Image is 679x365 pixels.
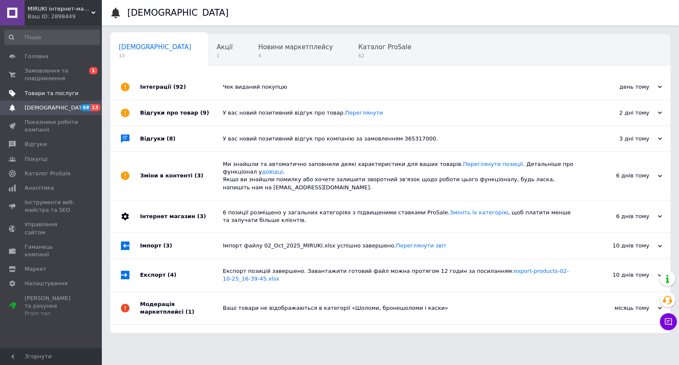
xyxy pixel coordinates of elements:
[140,100,223,126] div: Відгуки про товар
[258,43,333,51] span: Новини маркетплейсу
[89,67,98,74] span: 1
[28,13,102,20] div: Ваш ID: 2898449
[163,242,172,249] span: (3)
[25,280,68,287] span: Налаштування
[577,213,662,220] div: 6 днів тому
[25,199,79,214] span: Інструменти веб-майстра та SEO
[25,140,47,148] span: Відгуки
[119,43,191,51] span: [DEMOGRAPHIC_DATA]
[25,118,79,134] span: Показники роботи компанії
[223,135,577,143] div: У вас новий позитивний відгук про компанію за замовленням 365317000.
[173,84,186,90] span: (92)
[25,265,46,273] span: Маркет
[223,109,577,117] div: У вас новий позитивний відгук про товар.
[450,209,508,216] a: Змініть їх категорію
[660,313,677,330] button: Чат з покупцем
[577,304,662,312] div: місяць тому
[167,135,176,142] span: (8)
[463,161,523,167] a: Переглянути позиції
[25,104,87,112] span: [DEMOGRAPHIC_DATA]
[577,271,662,279] div: 10 днів тому
[577,135,662,143] div: 3 дні тому
[223,209,577,224] div: 6 позиції розміщено у загальних категоріях з підвищеними ставками ProSale. , щоб платити менше та...
[185,309,194,315] span: (1)
[200,109,209,116] span: (9)
[25,67,79,82] span: Замовлення та повідомлення
[223,242,577,250] div: Імпорт файлу 02_Oct_2025_MIRUKI.xlsx успішно завершено.
[140,200,223,233] div: Інтернет магазин
[28,5,91,13] span: MIRUKI інтернет-магазин
[577,242,662,250] div: 10 днів тому
[140,126,223,152] div: Відгуки
[25,310,79,317] div: Prom топ
[140,259,223,291] div: Експорт
[25,155,48,163] span: Покупці
[81,104,90,111] span: 68
[140,233,223,258] div: Імпорт
[217,53,233,59] span: 1
[140,292,223,324] div: Модерація маркетплейсі
[396,242,446,249] a: Переглянути звіт
[217,43,233,51] span: Акції
[25,221,79,236] span: Управління сайтом
[577,172,662,180] div: 6 днів тому
[25,90,79,97] span: Товари та послуги
[358,53,411,59] span: 62
[140,152,223,200] div: Зміни в контенті
[358,43,411,51] span: Каталог ProSale
[119,53,191,59] span: 13
[4,30,100,45] input: Пошук
[25,53,48,60] span: Головна
[25,295,79,318] span: [PERSON_NAME] та рахунки
[90,104,100,111] span: 13
[194,172,203,179] span: (3)
[258,53,333,59] span: 4
[577,109,662,117] div: 2 дні тому
[197,213,206,219] span: (3)
[140,74,223,100] div: Інтеграції
[25,170,70,177] span: Каталог ProSale
[223,267,577,283] div: Експорт позицій завершено. Завантажити готовий файл можна протягом 12 годин за посиланням:
[345,109,383,116] a: Переглянути
[223,304,577,312] div: Ваші товари не відображаються в категорії «Шоломи, бронешоломи і каски»
[577,83,662,91] div: день тому
[262,168,283,175] a: довідці
[127,8,229,18] h1: [DEMOGRAPHIC_DATA]
[223,83,577,91] div: Чек виданий покупцю
[25,243,79,258] span: Гаманець компанії
[168,272,177,278] span: (4)
[25,184,54,192] span: Аналітика
[223,160,577,191] div: Ми знайшли та автоматично заповнили деякі характеристики для ваших товарів. . Детальніше про функ...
